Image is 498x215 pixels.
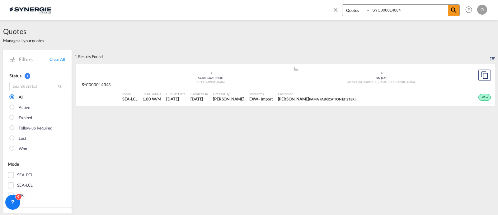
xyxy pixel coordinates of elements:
[19,125,52,131] div: Follow-up Required
[197,80,225,84] span: [GEOGRAPHIC_DATA]
[478,94,491,101] div: Won
[122,96,138,102] span: SEA-LCL
[143,91,161,96] span: Load Details
[143,96,161,101] span: 1.00 W/M
[9,73,65,79] div: Status 1
[19,105,30,111] div: Active
[19,146,27,152] div: Won
[481,71,488,79] md-icon: assets/icons/custom/copyQuote.svg
[8,193,67,199] md-checkbox: AIR
[215,76,216,80] span: |
[309,96,370,101] span: PAMA FABRICATION ET STERILISATION
[249,96,259,102] div: EXW
[347,80,387,84] span: Mirabel, [GEOGRAPHIC_DATA]
[3,38,44,43] span: Manage all your quotes
[292,67,300,71] md-icon: assets/icons/custom/ship-fill.svg
[278,96,359,102] span: KEVIN DAIGLE PAMA FABRICATION ET STERILISATION
[482,95,489,100] span: Won
[249,91,273,96] span: Incoterms
[213,91,244,96] span: Created By
[477,5,487,15] div: O
[375,76,382,80] span: J7N
[190,91,208,96] span: Created On
[9,82,65,91] input: Search status
[17,182,33,188] div: SEA-LCL
[19,135,26,142] div: Lost
[9,73,21,78] span: Status
[332,6,339,13] md-icon: icon-close
[25,73,30,79] span: 1
[382,76,387,80] span: J7N
[8,182,67,188] md-checkbox: SEA-LCL
[386,80,387,84] span: ,
[19,94,23,100] div: All
[216,76,223,80] span: 51300
[82,82,111,87] span: SYC000014343
[166,91,186,96] span: Cut Off Date
[463,4,474,15] span: Help
[49,56,65,62] a: Clear All
[17,193,24,199] div: AIR
[213,96,244,102] span: Daniel Dico
[122,91,138,96] span: Mode
[249,96,273,102] div: EXW import
[19,115,32,121] div: Expired
[387,80,415,84] span: [GEOGRAPHIC_DATA]
[463,4,477,16] div: Help
[258,96,273,102] div: - import
[190,96,208,102] span: 27 Aug 2025
[478,70,491,81] button: Copy Quote
[58,84,62,89] md-icon: icon-magnify
[76,64,495,106] div: SYC000014343 assets/icons/custom/ship-fill.svgassets/icons/custom/roll-o-plane.svgOrigin Pakistan...
[75,50,103,63] div: 1 Results Found
[8,161,19,167] span: Mode
[381,76,382,80] span: |
[19,56,49,63] span: Filters
[198,76,215,80] span: Sialkot Cantt.
[450,7,458,14] md-icon: icon-magnify
[9,3,51,17] img: 1f56c880d42311ef80fc7dca854c8e59.png
[448,5,459,16] span: icon-magnify
[278,91,359,96] span: Customer
[8,172,67,178] md-checkbox: SEA-FCL
[490,50,495,63] div: Sort by: Created On
[17,172,33,178] div: SEA-FCL
[166,96,186,102] span: 27 Aug 2025
[332,4,342,19] span: icon-close
[3,26,44,36] span: Quotes
[371,5,448,16] input: Enter Quotation Number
